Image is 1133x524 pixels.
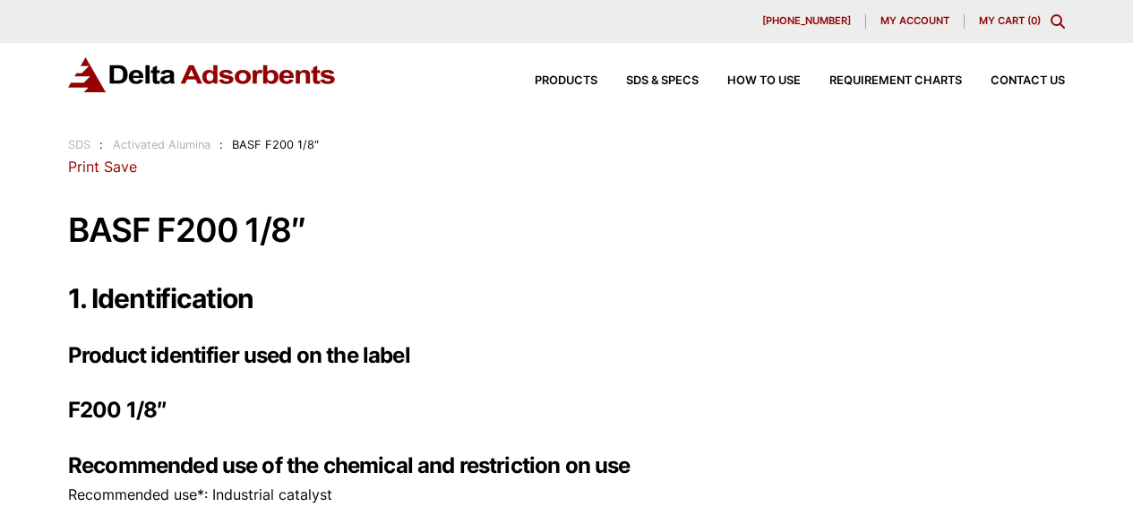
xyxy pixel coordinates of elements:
p: Recommended use*: Industrial catalyst [68,483,1065,507]
a: Contact Us [962,75,1065,87]
img: Delta Adsorbents [68,57,337,92]
span: BASF F200 1/8″ [232,138,319,151]
span: Products [535,75,597,87]
span: My account [880,16,949,26]
a: How to Use [699,75,801,87]
span: Requirement Charts [829,75,962,87]
a: My Cart (0) [979,14,1041,27]
span: : [219,138,223,151]
strong: Product identifier used on the label [68,342,410,368]
div: Toggle Modal Content [1051,14,1065,29]
a: Activated Alumina [113,138,210,151]
a: My account [866,14,965,29]
a: SDS & SPECS [597,75,699,87]
span: [PHONE_NUMBER] [762,16,851,26]
a: Save [104,158,137,176]
span: Contact Us [991,75,1065,87]
span: SDS & SPECS [626,75,699,87]
a: SDS [68,138,90,151]
a: Requirement Charts [801,75,962,87]
strong: Recommended use of the chemical and restriction on use [68,452,631,478]
a: Print [68,158,99,176]
span: 0 [1031,14,1037,27]
span: How to Use [727,75,801,87]
h1: BASF F200 1/8″ [68,212,1065,249]
a: [PHONE_NUMBER] [748,14,866,29]
span: : [99,138,103,151]
strong: F200 1/8″ [68,397,167,423]
a: Products [506,75,597,87]
strong: 1. Identification [68,282,253,314]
